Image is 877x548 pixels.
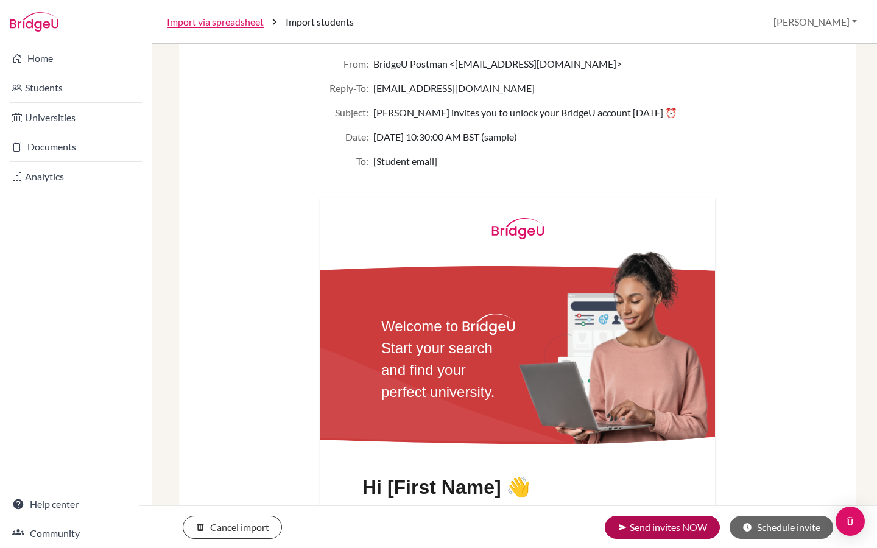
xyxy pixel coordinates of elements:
[362,476,530,499] h1: Hi [First Name] 👋
[2,135,149,159] a: Documents
[269,16,281,28] i: chevron_right
[320,130,368,144] span: Date:
[768,10,862,33] button: [PERSON_NAME]
[462,314,515,335] img: BridgeU logo
[320,249,715,461] img: Email red background
[2,105,149,130] a: Universities
[2,46,149,71] a: Home
[320,81,368,96] span: Reply-To:
[742,522,752,532] i: schedule
[373,154,437,169] span: [Student email]
[373,105,677,120] span: [PERSON_NAME] invites you to unlock your BridgeU account [DATE] ⏰
[491,218,544,239] img: BridgeU logo
[2,164,149,189] a: Analytics
[2,76,149,100] a: Students
[320,105,368,120] span: Subject:
[2,521,149,546] a: Community
[373,57,622,71] span: BridgeU Postman <[EMAIL_ADDRESS][DOMAIN_NAME]>
[320,154,368,169] span: To:
[195,522,205,532] i: delete
[605,516,720,539] button: Send invites NOW
[167,15,264,29] a: Import via spreadsheet
[502,235,715,448] img: Email subject background
[183,516,282,539] button: Cancel import
[381,315,512,403] h2: Welcome to Start your search and find your perfect university.
[373,130,517,144] span: [DATE] 10:30:00 AM BST (sample)
[836,507,865,536] div: Open Intercom Messenger
[2,492,149,516] a: Help center
[286,15,354,29] span: Import students
[10,12,58,32] img: Bridge-U
[373,81,535,96] span: [EMAIL_ADDRESS][DOMAIN_NAME]
[320,57,368,71] span: From:
[288,331,591,443] img: Email reflection background
[618,522,627,532] i: send
[730,516,833,539] button: Schedule invite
